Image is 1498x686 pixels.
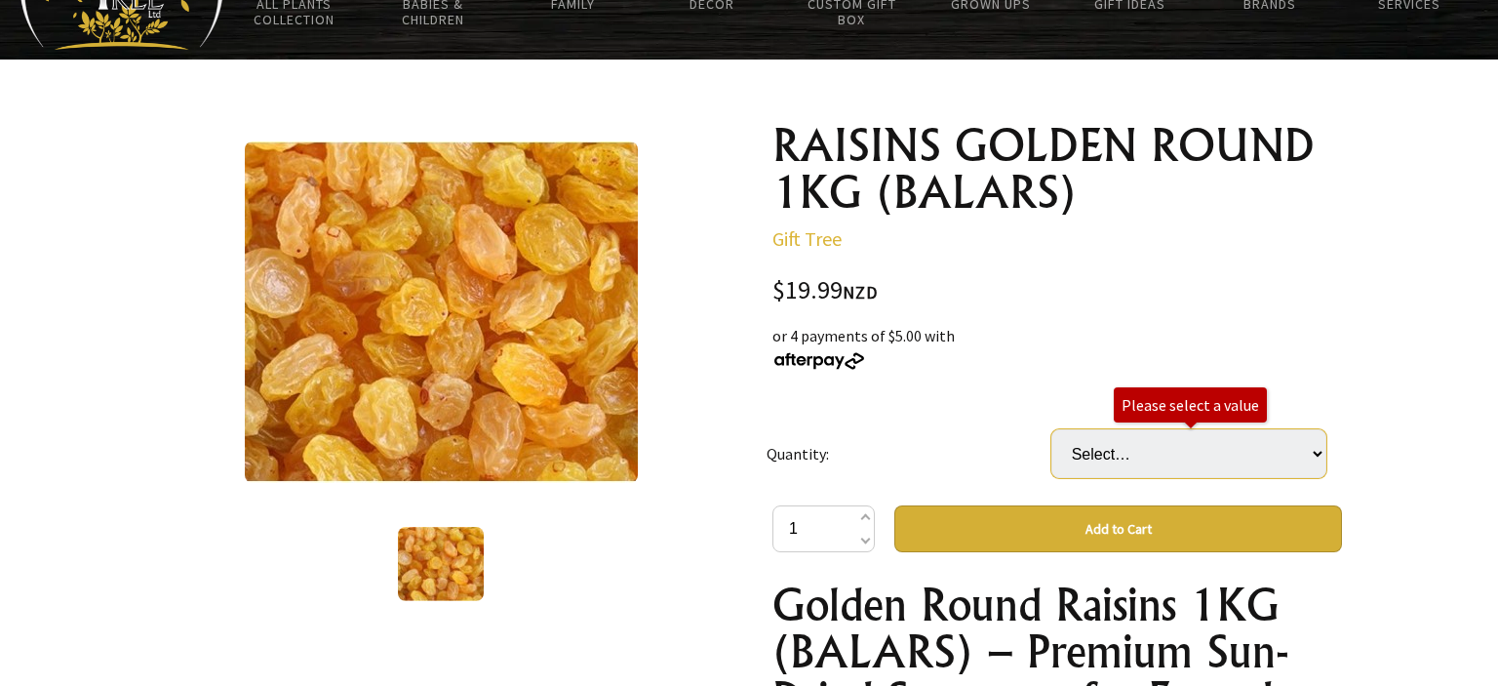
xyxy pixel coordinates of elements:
[245,141,638,483] img: RAISINS GOLDEN ROUND 1KG (BALARS)
[843,281,878,303] span: NZD
[772,324,1342,371] div: or 4 payments of $5.00 with
[398,527,484,601] img: RAISINS GOLDEN ROUND 1KG (BALARS)
[772,226,842,251] a: Gift Tree
[1122,395,1259,415] div: Please select a value
[772,278,1342,304] div: $19.99
[894,505,1342,552] button: Add to Cart
[767,402,1051,505] td: Quantity:
[772,352,866,370] img: Afterpay
[772,122,1342,216] h1: RAISINS GOLDEN ROUND 1KG (BALARS)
